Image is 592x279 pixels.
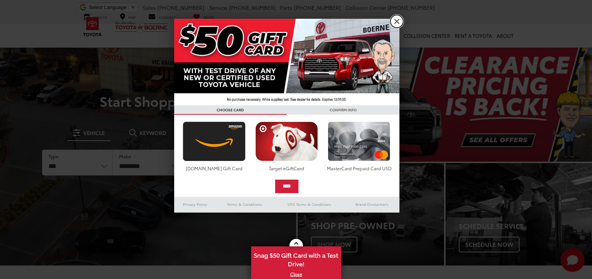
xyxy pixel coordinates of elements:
[345,200,399,209] a: Brand Disclaimers
[174,19,399,105] img: 42635_top_851395.jpg
[181,121,247,161] img: amazoncard.png
[253,121,320,161] img: targetcard.png
[216,200,273,209] a: Terms & Conditions
[252,247,340,270] span: Snag $50 Gift Card with a Test Drive!
[287,105,399,115] h3: CONFIRM INFO
[253,165,320,171] div: Target eGiftCard
[174,105,287,115] h3: CHOOSE CARD
[174,200,216,209] a: Privacy Policy
[181,165,247,171] div: [DOMAIN_NAME] Gift Card
[326,165,392,171] div: MasterCard Prepaid Card USD
[274,200,345,209] a: SMS Terms & Conditions
[326,121,392,161] img: mastercard.png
